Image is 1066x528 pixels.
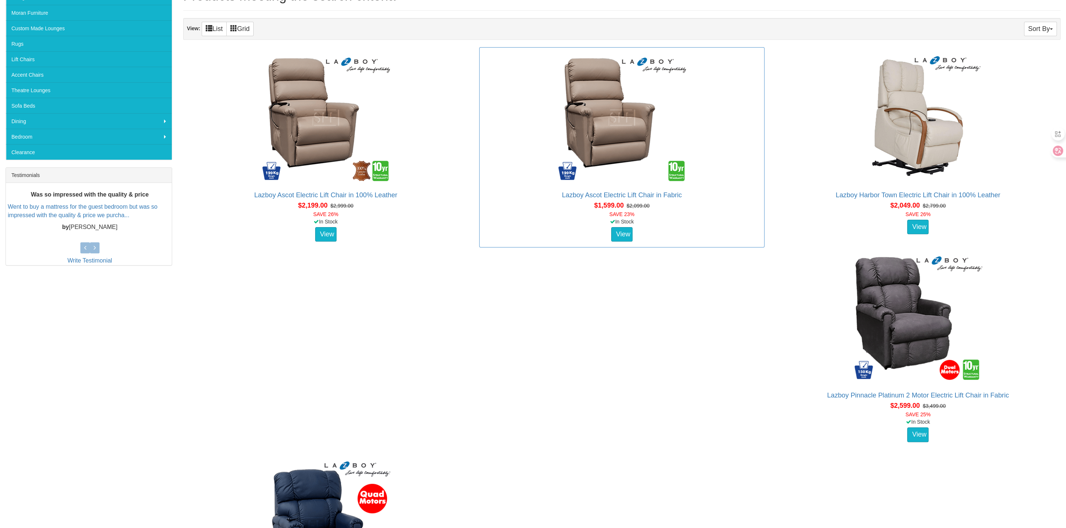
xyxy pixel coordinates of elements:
a: Grid [226,22,254,36]
a: Lazboy Ascot Electric Lift Chair in 100% Leather [254,191,397,199]
a: Lazboy Pinnacle Platinum 2 Motor Electric Lift Chair in Fabric [827,392,1009,399]
a: Theatre Lounges [6,82,172,98]
a: View [907,220,929,235]
div: Testimonials [6,168,172,183]
a: Sofa Beds [6,98,172,113]
button: Sort By [1024,22,1057,36]
a: Rugs [6,36,172,51]
b: by [62,224,69,230]
span: $1,599.00 [594,202,624,209]
a: Accent Chairs [6,67,172,82]
a: Moran Furniture [6,5,172,20]
div: In Stock [478,218,766,225]
a: Write Testimonial [67,257,112,264]
a: Custom Made Lounges [6,20,172,36]
span: $2,199.00 [298,202,328,209]
img: Lazboy Ascot Electric Lift Chair in 100% Leather [259,51,392,184]
del: $2,099.00 [627,203,649,209]
strong: View: [187,25,200,31]
a: List [202,22,227,36]
del: $2,799.00 [923,203,945,209]
img: Lazboy Ascot Electric Lift Chair in Fabric [555,51,688,184]
a: View [315,227,337,242]
div: In Stock [182,218,470,225]
a: Clearance [6,144,172,160]
b: Was so impressed with the quality & price [31,191,149,198]
a: Bedroom [6,129,172,144]
font: SAVE 26% [313,211,338,217]
a: Lazboy Harbor Town Electric Lift Chair in 100% Leather [836,191,1000,199]
span: $2,599.00 [890,402,920,409]
span: $2,049.00 [890,202,920,209]
a: Went to buy a mattress for the guest bedroom but was so impressed with the quality & price we pur... [8,204,157,218]
font: SAVE 26% [905,211,930,217]
a: View [907,427,929,442]
a: Dining [6,113,172,129]
a: View [611,227,633,242]
font: SAVE 25% [905,411,930,417]
div: In Stock [774,418,1062,425]
font: SAVE 23% [609,211,634,217]
img: Lazboy Harbor Town Electric Lift Chair in 100% Leather [851,51,984,184]
img: Lazboy Pinnacle Platinum 2 Motor Electric Lift Chair in Fabric [851,251,984,384]
p: [PERSON_NAME] [8,223,172,232]
a: Lazboy Ascot Electric Lift Chair in Fabric [562,191,682,199]
a: Lift Chairs [6,51,172,67]
del: $2,999.00 [330,203,353,209]
del: $3,499.00 [923,403,945,409]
